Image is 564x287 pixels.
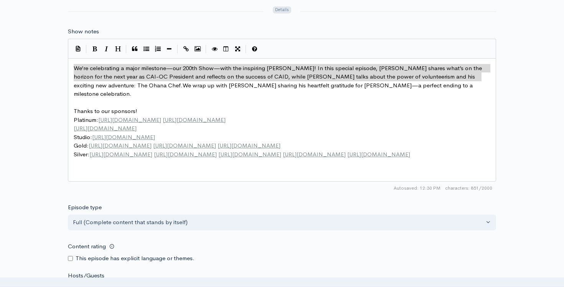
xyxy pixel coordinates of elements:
i: | [177,45,178,54]
span: [URL][DOMAIN_NAME] [218,151,281,158]
button: Insert Show Notes Template [72,43,84,54]
button: Create Link [180,43,192,55]
span: We’re celebrating a major milestone—our 200th Show—with the inspiring [PERSON_NAME]! In this spec... [74,64,483,89]
span: Gold: [74,142,282,149]
i: | [86,45,87,54]
button: Toggle Fullscreen [232,43,243,55]
label: This episode has explicit language or themes. [76,254,195,263]
span: Details [273,7,291,14]
span: [URL][DOMAIN_NAME] [92,133,155,141]
button: Markdown Guide [249,43,260,55]
span: [URL][DOMAIN_NAME] [163,116,226,123]
label: Episode type [68,203,102,212]
button: Insert Image [192,43,203,55]
button: Generic List [140,43,152,55]
span: We wrap up with [PERSON_NAME] sharing his heartfelt gratitude for [PERSON_NAME]—a perfect ending ... [74,64,483,98]
span: 851/2000 [445,185,492,192]
button: Italic [101,43,112,55]
span: [URL][DOMAIN_NAME] [153,142,216,149]
button: Bold [89,43,101,55]
span: [URL][DOMAIN_NAME] [98,116,161,123]
button: Quote [129,43,140,55]
span: Thanks to our sponsors! [74,107,137,115]
button: Insert Horizontal Line [163,43,175,55]
span: Silver: [74,151,410,158]
button: Full (Complete content that stands by itself) [68,215,496,230]
span: [URL][DOMAIN_NAME] [89,151,152,158]
label: Hosts/Guests [68,271,104,280]
button: Numbered List [152,43,163,55]
span: [URL][DOMAIN_NAME] [89,142,152,149]
i: | [126,45,127,54]
button: Toggle Preview [209,43,220,55]
label: Content rating [68,239,106,254]
span: [URL][DOMAIN_NAME] [154,151,217,158]
span: Autosaved: 12:30 PM [394,185,440,192]
span: Studio: [74,133,157,141]
span: [URL][DOMAIN_NAME] [218,142,280,149]
span: [URL][DOMAIN_NAME] [347,151,410,158]
button: Heading [112,43,124,55]
label: Show notes [68,27,99,36]
button: Toggle Side by Side [220,43,232,55]
span: [URL][DOMAIN_NAME] [283,151,346,158]
span: [URL][DOMAIN_NAME] [74,125,137,132]
div: Full (Complete content that stands by itself) [73,218,484,227]
span: Platinum: [74,116,227,123]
